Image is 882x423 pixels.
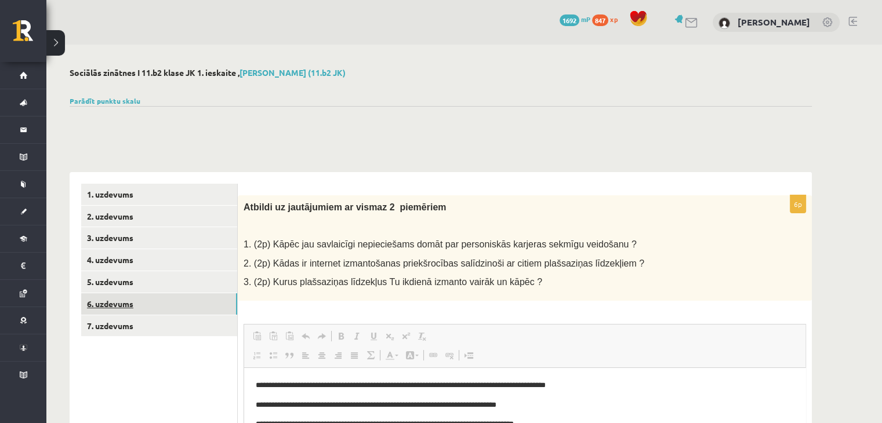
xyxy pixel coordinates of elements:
[249,348,265,363] a: Ievietot/noņemt numurētu sarakstu
[249,329,265,344] a: Ielīmēt (vadīšanas taustiņš+V)
[314,348,330,363] a: Centrēti
[382,348,402,363] a: Teksta krāsa
[12,12,550,121] body: Bagātinātā teksta redaktors, wiswyg-editor-user-answer-47433941121460
[402,348,422,363] a: Fona krāsa
[581,14,590,24] span: mP
[560,14,579,26] span: 1692
[265,329,281,344] a: Ievietot kā vienkāršu tekstu (vadīšanas taustiņš+pārslēgšanas taustiņš+V)
[333,329,349,344] a: Treknraksts (vadīšanas taustiņš+B)
[244,239,637,249] span: 1. (2p) Kāpēc jau savlaicīgi nepieciešams domāt par personiskās karjeras sekmīgu veidošanu ?
[382,329,398,344] a: Apakšraksts
[362,348,379,363] a: Math
[460,348,477,363] a: Ievietot lapas pārtraukumu drukai
[297,348,314,363] a: Izlīdzināt pa kreisi
[239,67,346,78] a: [PERSON_NAME] (11.b2 JK)
[365,329,382,344] a: Pasvītrojums (vadīšanas taustiņš+U)
[738,16,810,28] a: [PERSON_NAME]
[281,348,297,363] a: Bloka citāts
[81,249,237,271] a: 4. uzdevums
[297,329,314,344] a: Atcelt (vadīšanas taustiņš+Z)
[70,96,140,105] a: Parādīt punktu skalu
[314,329,330,344] a: Atkārtot (vadīšanas taustiņš+Y)
[244,258,644,268] span: 2. (2p) Kādas ir internet izmantošanas priekšrocības salīdzinoši ar citiem plašsaziņas līdzekļiem ?
[81,293,237,315] a: 6. uzdevums
[281,329,297,344] a: Ievietot no Worda
[425,348,441,363] a: Saite (vadīšanas taustiņš+K)
[265,348,281,363] a: Ievietot/noņemt sarakstu ar aizzīmēm
[81,206,237,227] a: 2. uzdevums
[592,14,623,24] a: 847 xp
[560,14,590,24] a: 1692 mP
[441,348,458,363] a: Atsaistīt
[349,329,365,344] a: Slīpraksts (vadīšanas taustiņš+I)
[70,68,812,78] h2: Sociālās zinātnes I 11.b2 klase JK 1. ieskaite ,
[398,329,414,344] a: Augšraksts
[81,315,237,337] a: 7. uzdevums
[718,17,730,29] img: Marta Laķe
[244,277,542,287] span: 3. (2p) Kurus plašsaziņas līdzekļus Tu ikdienā izmanto vairāk un kāpēc ?
[346,348,362,363] a: Izlīdzināt malas
[592,14,608,26] span: 847
[414,329,430,344] a: Noņemt stilus
[330,348,346,363] a: Izlīdzināt pa labi
[610,14,618,24] span: xp
[244,202,446,212] span: Atbildi uz jautājumiem ar vismaz 2 piemēriem
[790,195,806,213] p: 6p
[81,227,237,249] a: 3. uzdevums
[81,271,237,293] a: 5. uzdevums
[81,184,237,205] a: 1. uzdevums
[13,20,46,49] a: Rīgas 1. Tālmācības vidusskola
